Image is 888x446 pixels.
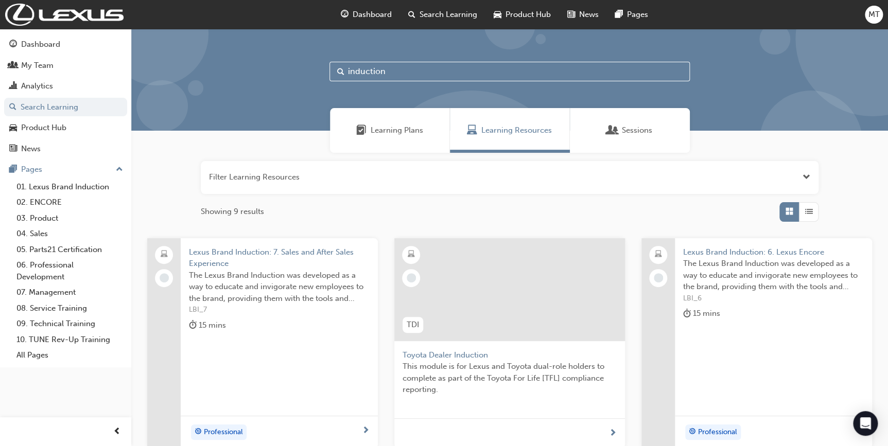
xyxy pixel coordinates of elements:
[4,56,127,75] a: My Team
[4,35,127,54] a: Dashboard
[12,179,127,195] a: 01. Lexus Brand Induction
[189,319,197,332] span: duration-icon
[12,347,127,363] a: All Pages
[803,171,810,183] button: Open the filter
[333,4,400,25] a: guage-iconDashboard
[204,426,243,438] span: Professional
[683,258,864,293] span: The Lexus Brand Induction was developed as a way to educate and invigorate new employees to the b...
[4,160,127,179] button: Pages
[12,226,127,242] a: 04. Sales
[9,82,17,91] span: chart-icon
[615,8,623,21] span: pages-icon
[9,145,17,154] span: news-icon
[12,194,127,210] a: 02. ENCORE
[9,40,17,49] span: guage-icon
[21,143,41,155] div: News
[407,273,416,282] span: learningRecordVerb_NONE-icon
[189,304,370,316] span: LBI_7
[337,66,344,78] span: Search
[567,8,575,21] span: news-icon
[400,4,485,25] a: search-iconSearch Learning
[21,60,54,72] div: My Team
[494,8,501,21] span: car-icon
[12,332,127,348] a: 10. TUNE Rev-Up Training
[559,4,607,25] a: news-iconNews
[21,164,42,175] div: Pages
[21,80,53,92] div: Analytics
[5,4,124,26] img: Trak
[12,284,127,300] a: 07. Management
[865,6,883,24] button: MT
[420,9,477,21] span: Search Learning
[9,103,16,112] span: search-icon
[362,426,370,436] span: next-icon
[683,293,864,305] span: LBI_6
[683,307,720,320] div: 15 mins
[12,210,127,226] a: 03. Product
[9,61,17,70] span: people-icon
[786,206,793,218] span: Grid
[450,108,570,153] a: Learning ResourcesLearning Resources
[683,246,864,258] span: Lexus Brand Induction: 6. Lexus Encore
[4,33,127,160] button: DashboardMy TeamAnalyticsSearch LearningProduct HubNews
[21,122,66,134] div: Product Hub
[341,8,349,21] span: guage-icon
[579,9,599,21] span: News
[689,425,696,439] span: target-icon
[654,273,663,282] span: learningRecordVerb_NONE-icon
[160,273,169,282] span: learningRecordVerb_NONE-icon
[805,206,813,218] span: List
[655,248,662,261] span: laptop-icon
[9,123,17,133] span: car-icon
[371,124,423,136] span: Learning Plans
[698,426,737,438] span: Professional
[609,429,617,438] span: next-icon
[607,4,656,25] a: pages-iconPages
[407,319,419,331] span: TDI
[189,270,370,305] span: The Lexus Brand Induction was developed as a way to educate and invigorate new employees to the b...
[161,248,168,261] span: laptop-icon
[113,425,121,438] span: prev-icon
[570,108,690,153] a: SessionsSessions
[403,361,617,396] span: This module is for Lexus and Toyota dual-role holders to complete as part of the Toyota For Life ...
[12,257,127,284] a: 06. Professional Development
[21,39,60,50] div: Dashboard
[4,98,127,117] a: Search Learning
[683,307,691,320] span: duration-icon
[12,316,127,332] a: 09. Technical Training
[868,9,880,21] span: MT
[4,139,127,158] a: News
[4,118,127,137] a: Product Hub
[189,319,226,332] div: 15 mins
[12,242,127,258] a: 05. Parts21 Certification
[403,349,617,361] span: Toyota Dealer Induction
[4,77,127,96] a: Analytics
[408,8,415,21] span: search-icon
[9,165,17,174] span: pages-icon
[607,124,618,136] span: Sessions
[622,124,652,136] span: Sessions
[506,9,551,21] span: Product Hub
[353,9,392,21] span: Dashboard
[408,248,415,261] span: learningResourceType_ELEARNING-icon
[116,163,123,176] span: up-icon
[195,425,202,439] span: target-icon
[201,206,264,218] span: Showing 9 results
[356,124,367,136] span: Learning Plans
[467,124,477,136] span: Learning Resources
[853,411,878,436] div: Open Intercom Messenger
[485,4,559,25] a: car-iconProduct Hub
[189,246,370,270] span: Lexus Brand Induction: 7. Sales and After Sales Experience
[627,9,648,21] span: Pages
[12,300,127,316] a: 08. Service Training
[329,62,690,81] input: Search...
[330,108,450,153] a: Learning PlansLearning Plans
[481,124,552,136] span: Learning Resources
